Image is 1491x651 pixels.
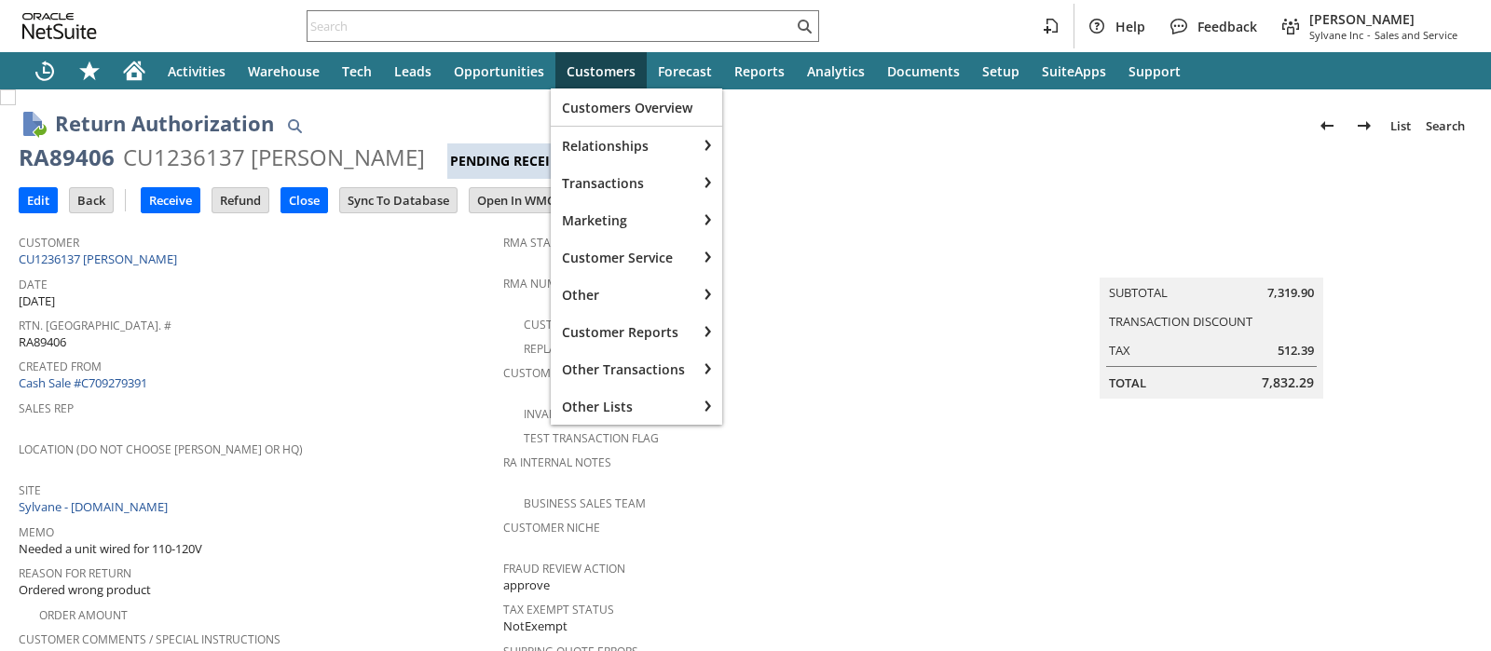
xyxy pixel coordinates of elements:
a: Support [1117,52,1192,89]
a: Date [19,277,48,292]
div: RA89406 [19,142,115,172]
span: [DATE] [19,292,55,310]
a: Recent Records [22,52,67,89]
div: Relationships [551,127,696,164]
span: Documents [887,62,960,80]
a: Leads [383,52,443,89]
div: Marketing [551,201,696,238]
span: Customer Reports [562,323,685,341]
input: Edit [20,188,57,212]
svg: Home [123,60,145,82]
a: Customer [19,235,79,251]
a: Total [1109,374,1146,391]
a: SuiteApps [1031,52,1117,89]
div: Shortcuts [67,52,112,89]
div: Other Transactions [551,350,696,387]
svg: Search [793,15,815,37]
span: Sales and Service [1375,28,1457,42]
span: 512.39 [1278,342,1314,359]
span: Feedback [1197,18,1257,35]
input: Refund [212,188,268,212]
a: Setup [971,52,1031,89]
a: Created From [19,359,102,374]
span: Forecast [658,62,712,80]
a: Cash Sale #C709279391 [19,374,147,391]
span: Ordered wrong product [19,581,151,599]
a: Site [19,482,41,498]
span: Analytics [807,62,865,80]
a: Opportunities [443,52,555,89]
div: Other [551,276,696,313]
a: Replacement Requested [524,341,669,357]
div: Customer Reports [551,313,696,350]
img: Previous [1316,115,1338,137]
span: RA89406 [19,333,66,351]
span: Leads [394,62,431,80]
a: Analytics [796,52,876,89]
svg: Recent Records [34,60,56,82]
a: Tax [1109,342,1130,359]
a: Tech [331,52,383,89]
span: Customers [567,62,636,80]
img: Quick Find [283,115,306,137]
a: Tax Exempt Status [503,602,614,617]
div: Customer Service [551,238,696,276]
span: Other Lists [562,398,685,415]
span: Reports [734,62,785,80]
caption: Summary [1100,248,1323,278]
a: List [1383,111,1418,141]
div: CU1236137 [PERSON_NAME] [123,142,425,172]
svg: Shortcuts [78,60,101,82]
a: Fraud Review Action [503,561,625,576]
input: Search [308,15,793,37]
a: RA Internal Notes [503,454,611,470]
span: Support [1129,62,1181,80]
a: Business Sales Team [524,495,646,511]
span: SuiteApps [1042,62,1106,80]
a: Reports [723,52,796,89]
svg: logo [22,13,97,39]
input: Open In WMC [470,188,562,212]
a: Customers [555,52,647,89]
a: Sylvane - [DOMAIN_NAME] [19,498,172,515]
span: [PERSON_NAME] [1309,10,1457,28]
span: Customers Overview [562,99,711,116]
span: Transactions [562,174,685,192]
a: Test Transaction Flag [524,430,659,446]
a: RMA Status [503,235,572,251]
span: Activities [168,62,226,80]
span: Customer Service [562,249,685,266]
a: Sales Rep [19,400,74,416]
input: Receive [142,188,199,212]
input: Close [281,188,327,212]
a: Reason For Return [19,565,131,581]
h1: Return Authorization [55,108,274,139]
a: Warehouse [237,52,331,89]
span: Other Transactions [562,360,685,378]
span: Sylvane Inc [1309,28,1363,42]
span: 7,319.90 [1267,284,1314,302]
span: Tech [342,62,372,80]
a: Rtn. [GEOGRAPHIC_DATA]. # [19,318,171,333]
a: Customer Niche [503,520,600,536]
a: Subtotal [1109,284,1168,301]
span: approve [503,576,550,594]
a: Search [1418,111,1472,141]
div: Transactions [551,164,696,201]
a: Invalid Shipping Address [524,406,672,422]
span: Setup [982,62,1019,80]
a: Customers Overview [551,88,722,126]
span: Help [1115,18,1145,35]
a: Transaction Discount [1109,313,1252,330]
span: 7,832.29 [1262,373,1314,392]
a: Documents [876,52,971,89]
a: Home [112,52,157,89]
span: Marketing [562,211,685,229]
span: Opportunities [454,62,544,80]
div: Other Lists [551,387,696,425]
div: Pending Receipt [447,143,568,179]
span: NotExempt [503,617,568,635]
a: Customer Comments / Special Instructions [19,631,280,647]
a: Customer Comment [524,317,645,332]
span: Needed a unit wired for 110-120V [19,540,202,558]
